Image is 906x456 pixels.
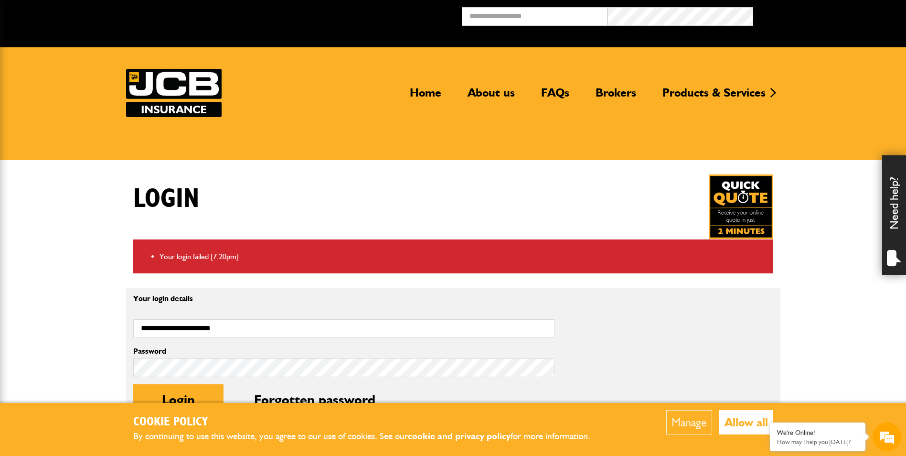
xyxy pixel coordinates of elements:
a: cookie and privacy policy [408,431,511,442]
a: Brokers [588,86,643,108]
button: Broker Login [753,7,899,22]
div: Need help? [882,155,906,275]
p: How may I help you today? [777,438,858,445]
button: Login [133,384,224,415]
a: FAQs [534,86,576,108]
img: Quick Quote [709,174,773,239]
h1: Login [133,183,199,215]
label: Password [133,347,555,355]
a: Home [403,86,448,108]
button: Forgotten password [225,384,404,415]
button: Allow all [719,410,773,434]
h2: Cookie Policy [133,415,606,430]
img: JCB Insurance Services logo [126,69,222,117]
div: We're Online! [777,429,858,437]
button: Manage [666,410,712,434]
p: By continuing to use this website, you agree to our use of cookies. See our for more information. [133,429,606,444]
p: Your login details [133,295,555,303]
a: JCB Insurance Services [126,69,222,117]
li: Your login failed [7:20pm] [160,250,766,263]
a: About us [460,86,522,108]
a: Get your insurance quote in just 2-minutes [709,174,773,239]
a: Products & Services [655,86,773,108]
